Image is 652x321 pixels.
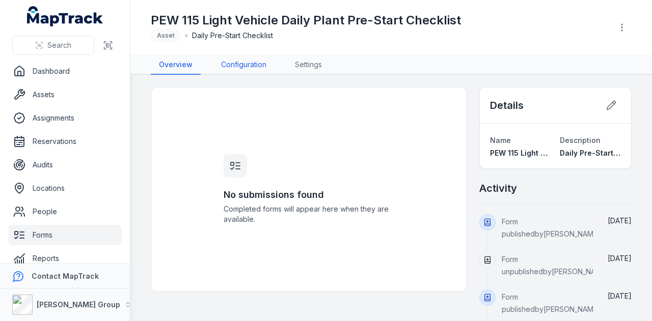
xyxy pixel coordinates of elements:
[8,225,122,245] a: Forms
[151,12,461,28] h1: PEW 115 Light Vehicle Daily Plant Pre-Start Checklist
[8,201,122,222] a: People
[151,28,181,43] div: Asset
[27,6,103,26] a: MapTrack
[8,108,122,128] a: Assignments
[287,55,330,75] a: Settings
[151,55,201,75] a: Overview
[502,255,609,276] span: Form unpublished by [PERSON_NAME]
[502,293,601,313] span: Form published by [PERSON_NAME]
[479,181,517,195] h2: Activity
[608,291,632,300] span: [DATE]
[502,217,601,238] span: Form published by [PERSON_NAME]
[224,188,395,202] h3: No submissions found
[32,272,99,280] strong: Contact MapTrack
[608,291,632,300] time: 11/07/2025, 10:46:45 am
[37,300,120,309] strong: [PERSON_NAME] Group
[8,131,122,152] a: Reservations
[8,61,122,81] a: Dashboard
[560,136,601,144] span: Description
[8,155,122,175] a: Audits
[8,248,122,269] a: Reports
[213,55,275,75] a: Configuration
[490,98,524,112] h2: Details
[608,254,632,262] span: [DATE]
[560,149,649,157] span: Daily Pre-Start Checklist
[192,31,273,41] span: Daily Pre-Start Checklist
[224,204,395,224] span: Completed forms will appear here when they are available.
[8,84,122,105] a: Assets
[8,178,122,198] a: Locations
[490,136,511,144] span: Name
[608,216,632,225] span: [DATE]
[47,40,71,50] span: Search
[608,254,632,262] time: 11/08/2025, 9:30:02 am
[12,36,94,55] button: Search
[608,216,632,225] time: 11/08/2025, 9:30:28 am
